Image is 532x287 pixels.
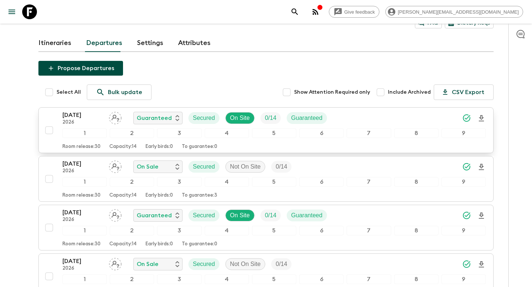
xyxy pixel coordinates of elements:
p: [DATE] [62,257,103,266]
p: Early birds: 0 [146,193,173,198]
div: Trip Fill [271,161,291,173]
p: Room release: 30 [62,241,100,247]
div: Not On Site [225,161,266,173]
p: Early birds: 0 [146,241,173,247]
a: Give feedback [329,6,379,18]
p: On Sale [137,260,158,269]
span: Assign pack leader [109,260,122,266]
p: Capacity: 14 [109,241,137,247]
span: Include Archived [388,89,431,96]
a: Bulk update [87,84,151,100]
div: 4 [205,274,249,284]
p: 0 / 14 [265,114,276,122]
div: Secured [188,210,219,221]
div: 7 [347,274,391,284]
button: CSV Export [434,84,494,100]
div: 5 [252,177,296,187]
div: 9 [441,226,486,235]
div: 1 [62,274,107,284]
div: Not On Site [225,258,266,270]
p: To guarantee: 3 [182,193,217,198]
div: 5 [252,128,296,138]
span: Assign pack leader [109,211,122,217]
div: 2 [110,226,154,235]
div: 4 [205,177,249,187]
div: 3 [157,177,201,187]
svg: Download Onboarding [477,114,486,123]
div: 3 [157,274,201,284]
p: 2026 [62,168,103,174]
div: 8 [394,274,439,284]
span: [PERSON_NAME][EMAIL_ADDRESS][DOMAIN_NAME] [394,9,523,15]
div: 6 [299,128,344,138]
p: Not On Site [230,260,261,269]
div: 7 [347,128,391,138]
p: On Site [230,114,250,122]
div: 3 [157,226,201,235]
div: Trip Fill [271,258,291,270]
svg: Download Onboarding [477,163,486,172]
div: Trip Fill [260,210,281,221]
span: Assign pack leader [109,163,122,169]
div: Secured [188,161,219,173]
div: 4 [205,128,249,138]
p: Bulk update [108,88,142,97]
button: [DATE]2026Assign pack leaderGuaranteedSecuredOn SiteTrip FillGuaranteed123456789Room release:30Ca... [38,107,494,153]
button: [DATE]2026Assign pack leaderGuaranteedSecuredOn SiteTrip FillGuaranteed123456789Room release:30Ca... [38,205,494,250]
svg: Download Onboarding [477,211,486,220]
a: Attributes [178,34,211,52]
p: To guarantee: 0 [182,144,217,150]
div: [PERSON_NAME][EMAIL_ADDRESS][DOMAIN_NAME] [385,6,523,18]
p: Room release: 30 [62,193,100,198]
p: 0 / 14 [265,211,276,220]
div: Secured [188,258,219,270]
div: Secured [188,112,219,124]
p: 2026 [62,266,103,272]
span: Assign pack leader [109,114,122,120]
p: Not On Site [230,162,261,171]
div: 1 [62,226,107,235]
svg: Synced Successfully [462,162,471,171]
span: Select All [57,89,81,96]
div: On Site [225,112,255,124]
button: [DATE]2026Assign pack leaderOn SaleSecuredNot On SiteTrip Fill123456789Room release:30Capacity:14... [38,156,494,202]
div: 9 [441,128,486,138]
a: Itineraries [38,34,71,52]
div: 2 [110,274,154,284]
p: [DATE] [62,159,103,168]
a: Departures [86,34,122,52]
svg: Synced Successfully [462,211,471,220]
div: 2 [110,177,154,187]
svg: Download Onboarding [477,260,486,269]
div: 5 [252,226,296,235]
p: Capacity: 14 [109,193,137,198]
p: On Sale [137,162,158,171]
button: menu [4,4,19,19]
p: 0 / 14 [276,162,287,171]
p: Secured [193,260,215,269]
div: 1 [62,128,107,138]
div: 3 [157,128,201,138]
div: On Site [225,210,255,221]
div: 9 [441,177,486,187]
p: On Site [230,211,250,220]
span: Give feedback [340,9,379,15]
div: 7 [347,226,391,235]
span: Show Attention Required only [294,89,370,96]
div: 5 [252,274,296,284]
p: Secured [193,114,215,122]
svg: Synced Successfully [462,114,471,122]
p: Secured [193,162,215,171]
div: 8 [394,128,439,138]
div: 4 [205,226,249,235]
button: search adventures [287,4,302,19]
div: Trip Fill [260,112,281,124]
p: Early birds: 0 [146,144,173,150]
div: 2 [110,128,154,138]
p: Guaranteed [291,211,323,220]
p: Guaranteed [291,114,323,122]
p: 2026 [62,120,103,125]
a: Settings [137,34,163,52]
p: 2026 [62,217,103,223]
p: Guaranteed [137,114,172,122]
